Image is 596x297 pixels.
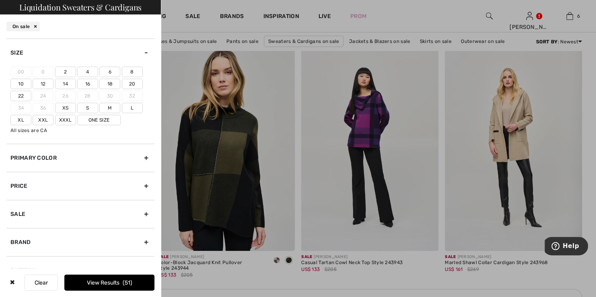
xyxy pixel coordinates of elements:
div: Size [6,39,154,67]
label: 2 [55,67,76,77]
label: Xl [10,115,31,125]
label: L [122,103,143,113]
button: Clear [25,275,58,291]
label: 28 [77,91,98,101]
div: On sale [6,22,40,31]
div: Price [6,172,154,200]
label: 00 [10,67,31,77]
label: 20 [122,79,143,89]
label: 4 [77,67,98,77]
label: One Size [77,115,121,125]
div: Primary Color [6,144,154,172]
button: View Results51 [64,275,154,291]
label: 22 [10,91,31,101]
div: ✖ [6,275,18,291]
label: M [99,103,120,113]
span: 51 [123,279,132,286]
label: 12 [33,79,53,89]
div: Pattern [6,256,154,284]
label: 0 [33,67,53,77]
label: 10 [10,79,31,89]
label: 30 [99,91,120,101]
div: Sale [6,200,154,228]
iframe: Opens a widget where you can find more information [545,237,588,257]
label: 14 [55,79,76,89]
label: S [77,103,98,113]
label: Xxxl [55,115,76,125]
label: 36 [33,103,53,113]
label: Xxl [33,115,53,125]
label: 6 [99,67,120,77]
label: 16 [77,79,98,89]
label: Xs [55,103,76,113]
label: 26 [55,91,76,101]
div: Brand [6,228,154,256]
div: All sizes are CA [10,127,154,134]
label: 8 [122,67,143,77]
label: 24 [33,91,53,101]
label: 34 [10,103,31,113]
label: 32 [122,91,143,101]
label: 18 [99,79,120,89]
